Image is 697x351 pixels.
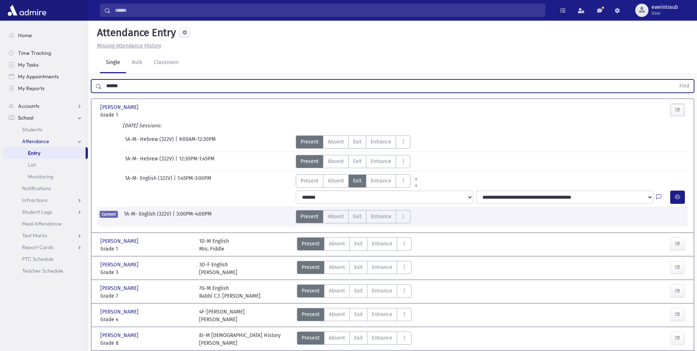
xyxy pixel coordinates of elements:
[100,261,140,269] span: [PERSON_NAME]
[100,269,192,276] span: Grade 3
[125,174,174,188] span: 1A-M- English (322V)
[297,237,412,253] div: AttTypes
[22,138,49,145] span: Attendance
[3,124,88,135] a: Students
[353,138,362,146] span: Exit
[354,263,363,271] span: Exit
[28,173,53,180] span: Monitoring
[18,32,32,39] span: Home
[371,213,391,220] span: Entrance
[329,334,345,342] span: Absent
[18,61,39,68] span: My Tasks
[297,261,412,276] div: AttTypes
[371,177,391,185] span: Entrance
[296,135,410,149] div: AttTypes
[100,245,192,253] span: Grade 1
[22,267,63,274] span: Teacher Schedule
[328,213,344,220] span: Absent
[371,157,391,165] span: Entrance
[651,4,678,10] span: eweintraub
[22,232,47,239] span: Test Marks
[3,171,88,182] a: Monitoring
[302,263,320,271] span: Present
[329,311,345,318] span: Absent
[179,155,215,168] span: 12:30PM-1:45PM
[296,155,410,168] div: AttTypes
[3,29,88,41] a: Home
[18,73,59,80] span: My Appointments
[100,316,192,323] span: Grade 4
[297,331,412,347] div: AttTypes
[100,111,192,119] span: Grade 1
[3,159,88,171] a: List
[3,47,88,59] a: Time Tracking
[354,334,363,342] span: Exit
[199,331,281,347] div: 8I-M [DEMOGRAPHIC_DATA] History [PERSON_NAME]
[372,240,392,248] span: Entrance
[125,135,175,149] span: 1A-M- Hebrew (322V)
[199,261,237,276] div: 3D-F English [PERSON_NAME]
[675,80,694,92] button: Find
[173,210,176,223] span: |
[3,71,88,82] a: My Appointments
[199,308,245,323] div: 4F-[PERSON_NAME] [PERSON_NAME]
[3,265,88,277] a: Teacher Schedule
[301,157,319,165] span: Present
[302,334,320,342] span: Present
[18,114,33,121] span: School
[18,103,39,109] span: Accounts
[148,53,184,73] a: Classroom
[22,185,51,192] span: Notifications
[3,206,88,218] a: Student Logs
[3,230,88,241] a: Test Marks
[3,253,88,265] a: PTC Schedule
[6,3,48,18] img: AdmirePro
[297,308,412,323] div: AttTypes
[22,220,62,227] span: Meal Attendance
[100,237,140,245] span: [PERSON_NAME]
[199,284,261,300] div: 7G-M English Rabbi C.T. [PERSON_NAME]
[296,174,422,188] div: AttTypes
[18,50,51,56] span: Time Tracking
[3,218,88,230] a: Meal Attendance
[100,53,126,73] a: Single
[372,287,392,295] span: Entrance
[301,213,319,220] span: Present
[123,123,161,129] i: [DATE] Sessions:
[94,26,176,39] h5: Attendance Entry
[175,155,179,168] span: |
[3,241,88,253] a: Report Cards
[354,240,363,248] span: Exit
[22,197,47,203] span: Infractions
[100,292,192,300] span: Grade 7
[297,284,412,300] div: AttTypes
[174,174,177,188] span: |
[100,308,140,316] span: [PERSON_NAME]
[94,43,161,49] a: Missing Attendance History
[124,210,173,223] span: 1A-M- English (322V)
[3,147,86,159] a: Entry
[302,311,320,318] span: Present
[111,4,545,17] input: Search
[353,213,362,220] span: Exit
[100,284,140,292] span: [PERSON_NAME]
[22,126,42,133] span: Students
[329,287,345,295] span: Absent
[3,82,88,94] a: My Reports
[100,331,140,339] span: [PERSON_NAME]
[199,237,229,253] div: 1D-M English Mrs. Fiddle
[353,157,362,165] span: Exit
[175,135,179,149] span: |
[3,59,88,71] a: My Tasks
[301,177,319,185] span: Present
[126,53,148,73] a: Bulk
[296,210,410,223] div: AttTypes
[301,138,319,146] span: Present
[371,138,391,146] span: Entrance
[177,174,211,188] span: 1:45PM-3:00PM
[372,263,392,271] span: Entrance
[18,85,44,92] span: My Reports
[328,177,344,185] span: Absent
[329,240,345,248] span: Absent
[372,311,392,318] span: Entrance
